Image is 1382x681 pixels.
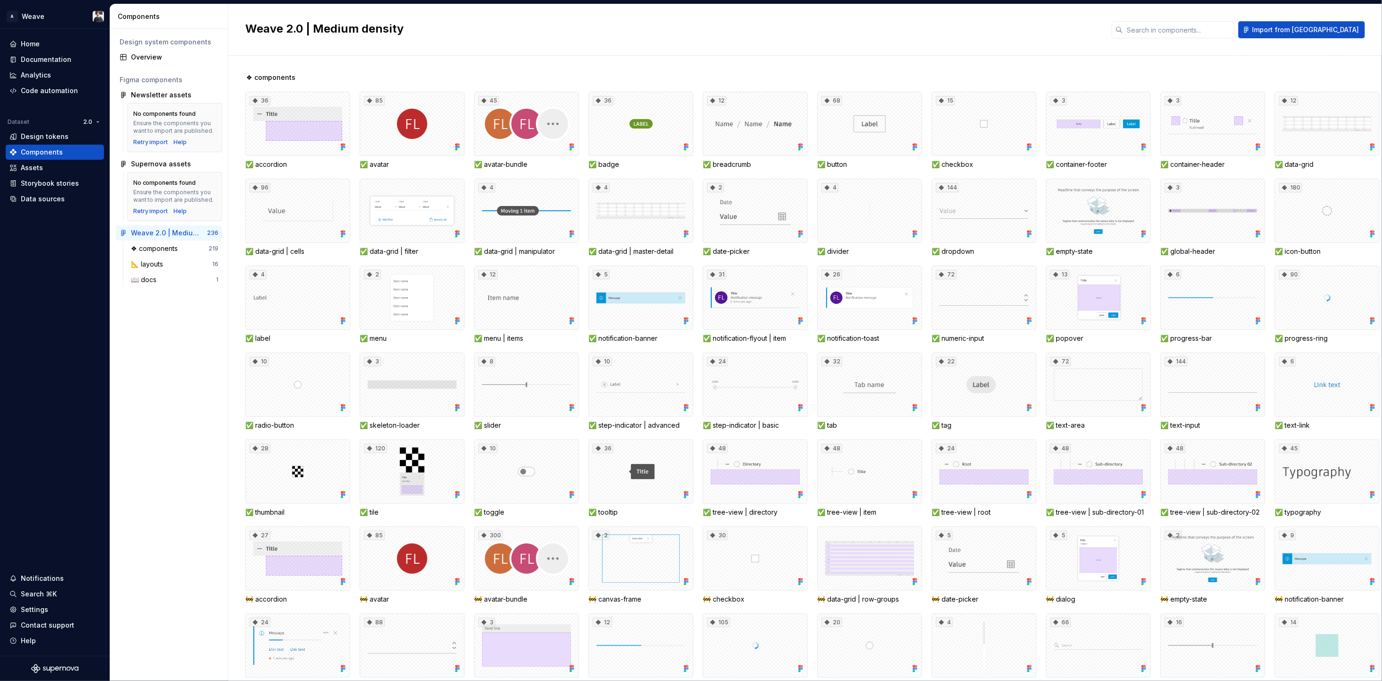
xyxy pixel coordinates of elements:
[116,50,222,65] a: Overview
[131,228,201,238] div: Weave 2.0 | Medium density
[707,357,728,366] div: 24
[1160,179,1265,256] div: 3✅ global-header
[474,160,579,169] div: ✅ avatar-bundle
[21,55,71,64] div: Documentation
[932,247,1036,256] div: ✅ dropdown
[360,160,465,169] div: ✅ avatar
[360,440,465,517] div: 120✅ tile
[133,189,216,204] div: Ensure the components you want to import are published.
[21,621,74,630] div: Contact support
[1275,440,1380,517] div: 45✅ typography
[1165,618,1184,627] div: 16
[593,618,612,627] div: 12
[250,270,267,279] div: 4
[22,12,44,21] div: Weave
[821,183,838,192] div: 4
[360,179,465,256] div: ✅ data-grid | filter
[478,531,503,540] div: 300
[83,118,92,126] span: 2.0
[593,96,613,105] div: 36
[6,586,104,602] button: Search ⌘K
[932,179,1036,256] div: 144✅ dropdown
[593,357,612,366] div: 10
[8,118,29,126] div: Dataset
[31,664,78,673] a: Supernova Logo
[133,110,196,118] div: No components found
[21,574,64,583] div: Notifications
[245,526,350,604] div: 27🚧 accordion
[478,444,498,453] div: 10
[6,36,104,52] a: Home
[1160,440,1265,517] div: 48✅ tree-view | sub-directory-02
[207,229,218,237] div: 236
[588,353,693,430] div: 10✅ step-indicator | advanced
[817,508,922,517] div: ✅ tree-view | item
[133,120,216,135] div: Ensure the components you want to import are published.
[593,183,610,192] div: 4
[1046,440,1151,517] div: 48✅ tree-view | sub-directory-01
[1279,270,1300,279] div: 90
[1050,357,1071,366] div: 72
[250,444,270,453] div: 28
[1123,21,1235,38] input: Search in components...
[364,357,381,366] div: 3
[703,421,808,430] div: ✅ step-indicator | basic
[936,618,953,627] div: 4
[250,618,270,627] div: 24
[1046,266,1151,343] div: 13✅ popover
[216,276,218,284] div: 1
[821,444,842,453] div: 48
[1050,96,1067,105] div: 3
[360,421,465,430] div: ✅ skeleton-loader
[817,266,922,343] div: 26✅ notification-toast
[932,595,1036,604] div: 🚧 date-picker
[474,179,579,256] div: 4✅ data-grid | manipulator
[250,96,270,105] div: 36
[588,595,693,604] div: 🚧 canvas-frame
[174,207,187,215] a: Help
[245,160,350,169] div: ✅ accordion
[474,595,579,604] div: 🚧 avatar-bundle
[360,266,465,343] div: 2✅ menu
[131,275,160,284] div: 📖 docs
[1160,266,1265,343] div: 6✅ progress-bar
[133,138,168,146] div: Retry import
[133,207,168,215] button: Retry import
[1279,357,1296,366] div: 6
[932,334,1036,343] div: ✅ numeric-input
[1046,92,1151,169] div: 3✅ container-footer
[817,595,922,604] div: 🚧 data-grid | row-groups
[364,531,385,540] div: 85
[131,159,191,169] div: Supernova assets
[817,353,922,430] div: 32✅ tab
[593,531,610,540] div: 2
[1165,357,1188,366] div: 144
[707,444,728,453] div: 48
[1046,353,1151,430] div: 72✅ text-area
[6,191,104,207] a: Data sources
[1046,526,1151,604] div: 5🚧 dialog
[936,357,957,366] div: 22
[127,241,222,256] a: ❖ components219
[1238,21,1365,38] button: Import from [GEOGRAPHIC_DATA]
[21,147,63,157] div: Components
[1160,334,1265,343] div: ✅ progress-bar
[1160,353,1265,430] div: 144✅ text-input
[817,440,922,517] div: 48✅ tree-view | item
[707,618,730,627] div: 105
[932,421,1036,430] div: ✅ tag
[478,270,498,279] div: 12
[116,156,222,172] a: Supernova assets
[6,129,104,144] a: Design tokens
[250,357,269,366] div: 10
[1275,353,1380,430] div: 6✅ text-link
[703,526,808,604] div: 30🚧 checkbox
[593,444,613,453] div: 36
[360,526,465,604] div: 85🚧 avatar
[1160,508,1265,517] div: ✅ tree-view | sub-directory-02
[245,508,350,517] div: ✅ thumbnail
[1279,531,1296,540] div: 9
[6,145,104,160] a: Components
[1279,618,1298,627] div: 14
